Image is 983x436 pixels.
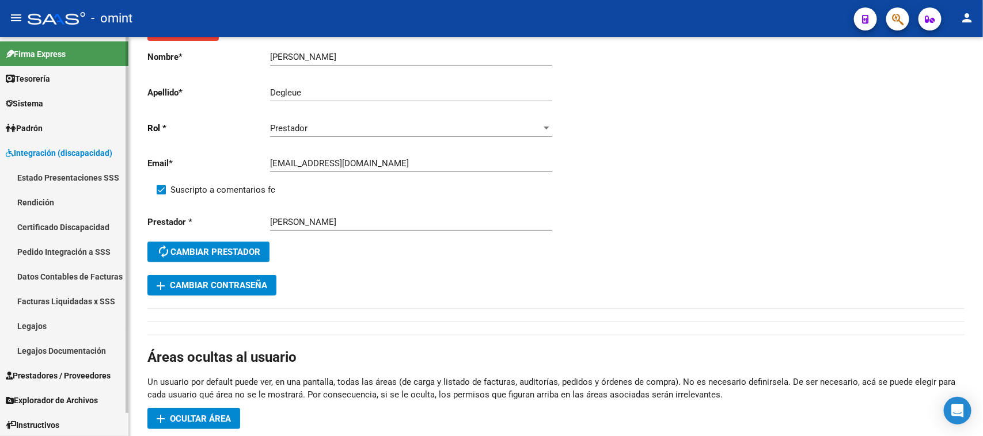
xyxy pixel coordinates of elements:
span: Prestador [270,123,308,133]
button: Cambiar Contraseña [147,275,276,296]
mat-icon: add [154,412,168,426]
span: Suscripto a comentarios fc [170,183,275,197]
span: Tesorería [6,72,50,85]
button: Ocultar área [147,408,240,429]
h1: Áreas ocultas al usuario [147,348,965,366]
span: Firma Express [6,48,66,60]
div: Open Intercom Messenger [944,397,971,424]
p: Apellido [147,86,270,99]
p: Email [147,157,270,170]
span: Cambiar prestador [157,247,260,257]
span: Padrón [6,122,43,135]
span: Cambiar Contraseña [157,280,267,290]
mat-icon: autorenew [157,244,170,258]
span: Integración (discapacidad) [6,147,112,159]
span: Sistema [6,97,43,110]
p: Rol * [147,122,270,135]
span: Prestadores / Proveedores [6,369,111,382]
button: Cambiar prestador [147,242,270,262]
span: Explorador de Archivos [6,394,98,407]
mat-icon: menu [9,11,23,25]
p: Prestador * [147,216,270,228]
mat-icon: add [154,279,168,293]
p: Nombre [147,51,270,63]
mat-icon: person [960,11,974,25]
span: - omint [91,6,132,31]
span: Ocultar área [170,414,231,424]
span: Instructivos [6,419,59,431]
p: Un usuario por default puede ver, en una pantalla, todas las áreas (de carga y listado de factura... [147,376,965,401]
